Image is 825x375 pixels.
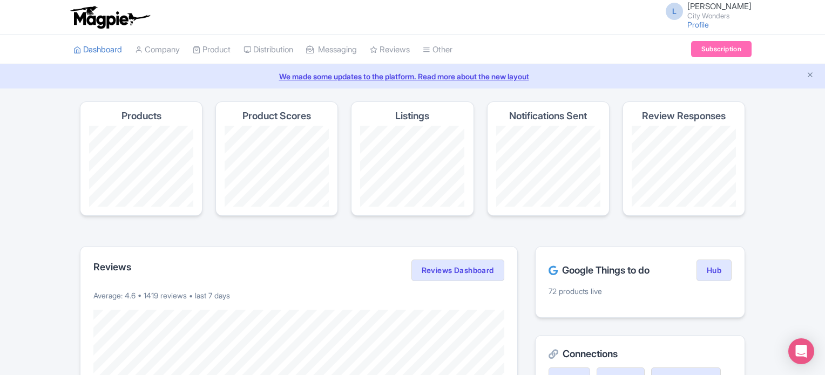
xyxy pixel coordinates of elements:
h2: Reviews [93,262,131,272]
a: Messaging [306,35,357,65]
a: Profile [687,20,709,29]
p: 72 products live [549,285,732,297]
h4: Notifications Sent [509,111,587,121]
a: L [PERSON_NAME] City Wonders [659,2,752,19]
a: Reviews [370,35,410,65]
a: Product [193,35,231,65]
img: logo-ab69f6fb50320c5b225c76a69d11143b.png [68,5,152,29]
a: Company [135,35,180,65]
a: Subscription [691,41,752,57]
h2: Google Things to do [549,265,650,276]
h4: Products [121,111,161,121]
a: We made some updates to the platform. Read more about the new layout [6,71,819,82]
span: L [666,3,683,20]
h4: Listings [395,111,429,121]
a: Reviews Dashboard [411,260,504,281]
a: Distribution [244,35,293,65]
h4: Product Scores [242,111,311,121]
a: Dashboard [73,35,122,65]
small: City Wonders [687,12,752,19]
a: Hub [696,260,732,281]
p: Average: 4.6 • 1419 reviews • last 7 days [93,290,504,301]
a: Other [423,35,452,65]
h4: Review Responses [642,111,726,121]
h2: Connections [549,349,732,359]
button: Close announcement [806,70,814,82]
span: [PERSON_NAME] [687,1,752,11]
div: Open Intercom Messenger [788,338,814,364]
